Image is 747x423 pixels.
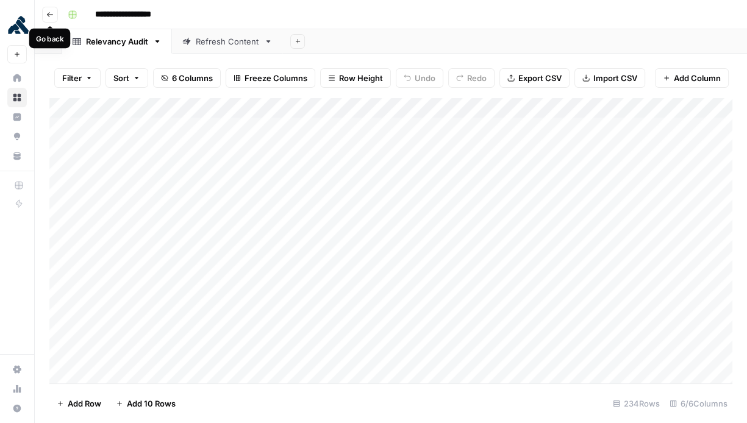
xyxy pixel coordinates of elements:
[339,72,383,84] span: Row Height
[36,33,64,44] div: Go back
[448,68,495,88] button: Redo
[467,72,487,84] span: Redo
[245,72,307,84] span: Freeze Columns
[674,72,721,84] span: Add Column
[49,394,109,413] button: Add Row
[86,35,148,48] div: Relevancy Audit
[655,68,729,88] button: Add Column
[226,68,315,88] button: Freeze Columns
[7,399,27,418] button: Help + Support
[109,394,183,413] button: Add 10 Rows
[593,72,637,84] span: Import CSV
[113,72,129,84] span: Sort
[7,379,27,399] a: Usage
[127,397,176,410] span: Add 10 Rows
[196,35,259,48] div: Refresh Content
[7,146,27,166] a: Your Data
[665,394,732,413] div: 6/6 Columns
[62,29,172,54] a: Relevancy Audit
[7,14,29,36] img: Kong Logo
[320,68,391,88] button: Row Height
[68,397,101,410] span: Add Row
[7,107,27,127] a: Insights
[415,72,435,84] span: Undo
[518,72,562,84] span: Export CSV
[105,68,148,88] button: Sort
[54,68,101,88] button: Filter
[153,68,221,88] button: 6 Columns
[172,29,283,54] a: Refresh Content
[7,10,27,40] button: Workspace: Kong
[574,68,645,88] button: Import CSV
[7,127,27,146] a: Opportunities
[396,68,443,88] button: Undo
[7,88,27,107] a: Browse
[172,72,213,84] span: 6 Columns
[608,394,665,413] div: 234 Rows
[499,68,570,88] button: Export CSV
[7,68,27,88] a: Home
[62,72,82,84] span: Filter
[7,360,27,379] a: Settings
